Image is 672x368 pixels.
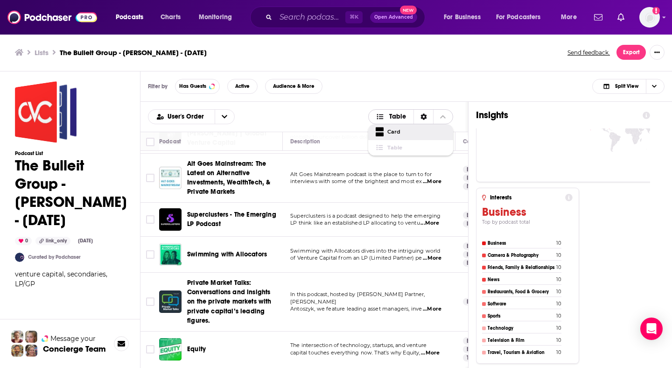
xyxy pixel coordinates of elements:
[290,136,320,147] div: Description
[187,211,276,228] span: Superclusters - The Emerging LP Podcast
[159,290,182,313] img: Private Market Talks: Conversations and insights on the private markets with private capital’s le...
[35,48,49,57] a: Lists
[482,205,573,219] h3: Business
[187,210,280,229] a: Superclusters - The Emerging LP Podcast
[25,345,37,357] img: Barbara Profile
[556,276,561,283] h4: 10
[259,7,434,28] div: Search podcasts, credits, & more...
[556,337,561,343] h4: 10
[159,208,182,231] img: Superclusters - The Emerging LP Podcast
[423,305,441,313] span: ...More
[179,84,206,89] span: Has Guests
[187,250,267,259] a: Swimming with Allocators
[387,145,446,150] span: Table
[28,254,81,260] a: Curated by Podchaser
[463,337,492,345] a: Business
[565,49,613,57] button: Send feedback.
[15,156,127,229] h1: The Bulleit Group - [PERSON_NAME] - [DATE]
[463,174,494,182] a: Investing
[265,79,322,94] button: Audience & More
[444,11,481,24] span: For Business
[290,219,420,226] span: LP think like an established LP allocating to ventu
[15,150,127,156] h3: Podcast List
[227,79,258,94] button: Active
[290,178,422,184] span: interviews with some of the brightest and most ex
[488,338,554,343] h4: Television & Film
[187,160,270,196] span: Alt Goes Mainstream: The Latest on Alternative Investments, WealthTech, & Private Markets
[290,171,432,177] span: Alt Goes Mainstream podcast is the place to turn to for
[463,346,505,353] a: Entrepreneur
[488,313,554,319] h4: Sports
[7,8,97,26] img: Podchaser - Follow, Share and Rate Podcasts
[488,350,554,355] h4: Travel, Tourism & Aviation
[420,219,439,227] span: ...More
[159,338,182,361] img: Equity
[159,167,182,189] a: Alt Goes Mainstream: The Latest on Alternative Investments, WealthTech, & Private Markets
[488,289,554,295] h4: Restaurants, Food & Grocery
[148,83,168,90] h3: Filter by
[496,11,541,24] span: For Podcasters
[187,279,272,324] span: Private Market Talks: Conversations and insights on the private markets with private capital’s le...
[187,250,267,258] span: Swimming with Allocators
[556,301,561,307] h4: 10
[639,7,660,28] span: Logged in as BGpodcasts
[199,11,232,24] span: Monitoring
[423,178,441,185] span: ...More
[556,240,561,246] h4: 10
[146,215,154,224] span: Toggle select row
[463,242,492,250] a: Business
[368,109,454,124] button: Choose View
[235,84,250,89] span: Active
[554,10,588,25] button: open menu
[592,79,665,94] button: Choose View
[146,345,154,354] span: Toggle select row
[639,7,660,28] button: Show profile menu
[463,166,492,173] a: Business
[15,253,24,262] img: ConnectPod
[74,237,97,245] div: [DATE]
[276,10,345,25] input: Search podcasts, credits, & more...
[413,110,433,124] div: Sort Direction
[374,15,413,20] span: Open Advanced
[159,136,181,147] div: Podcast
[290,255,422,261] span: of Venture Capital from an LP (Limited Partner) pe
[556,264,561,270] h4: 10
[652,7,660,14] svg: Add a profile image
[154,10,186,25] a: Charts
[490,194,562,201] h4: Interests
[463,220,494,227] a: Investing
[192,10,244,25] button: open menu
[187,345,206,354] a: Equity
[488,326,554,331] h4: Technology
[488,253,554,258] h4: Camera & Photography
[345,11,363,23] span: ⌘ K
[290,212,441,219] span: Superclusters is a podcast designed to help the emerging
[476,109,635,121] h1: Insights
[168,113,207,120] span: User's Order
[273,84,315,89] span: Audience & More
[463,259,505,267] a: Entrepreneur
[556,252,561,258] h4: 10
[43,344,106,354] h3: Concierge Team
[187,278,280,325] a: Private Market Talks: Conversations and insights on the private markets with private capital’s le...
[463,354,501,361] a: Technology
[400,6,417,14] span: New
[616,45,646,60] button: Export
[146,250,154,259] span: Toggle select row
[290,248,441,254] span: Swimming with Allocators dives into the intriguing world
[148,113,215,120] button: open menu
[615,84,638,89] span: Split View
[488,265,554,270] h4: Friends, Family & Relationships
[490,10,554,25] button: open menu
[15,81,77,143] span: The Bulleit Group - Larry Aschebrook - Sept 22, 2025
[463,136,492,147] div: Categories
[437,10,492,25] button: open menu
[11,345,23,357] img: Jon Profile
[421,349,440,357] span: ...More
[290,305,422,312] span: Antoszyk, we feature leading asset managers, inve
[159,243,182,266] img: Swimming with Allocators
